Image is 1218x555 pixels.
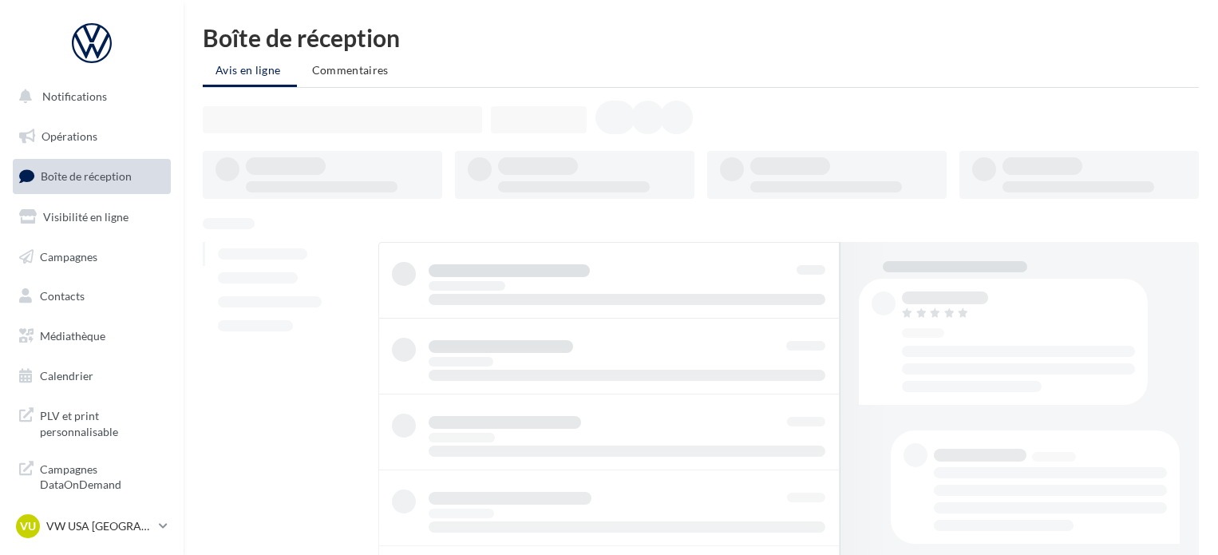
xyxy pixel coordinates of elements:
span: Contacts [40,289,85,303]
a: Boîte de réception [10,159,174,193]
span: VU [20,518,36,534]
span: Notifications [42,89,107,103]
div: Boîte de réception [203,26,1199,50]
a: Campagnes [10,240,174,274]
span: Opérations [42,129,97,143]
a: Opérations [10,120,174,153]
span: Calendrier [40,369,93,383]
span: Commentaires [312,63,389,77]
a: PLV et print personnalisable [10,398,174,446]
a: Campagnes DataOnDemand [10,452,174,499]
a: VU VW USA [GEOGRAPHIC_DATA] [13,511,171,541]
span: Campagnes DataOnDemand [40,458,164,493]
span: PLV et print personnalisable [40,405,164,439]
a: Visibilité en ligne [10,200,174,234]
a: Contacts [10,279,174,313]
a: Calendrier [10,359,174,393]
span: Campagnes [40,249,97,263]
a: Médiathèque [10,319,174,353]
span: Visibilité en ligne [43,210,129,224]
button: Notifications [10,80,168,113]
p: VW USA [GEOGRAPHIC_DATA] [46,518,152,534]
span: Médiathèque [40,329,105,343]
span: Boîte de réception [41,169,132,183]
